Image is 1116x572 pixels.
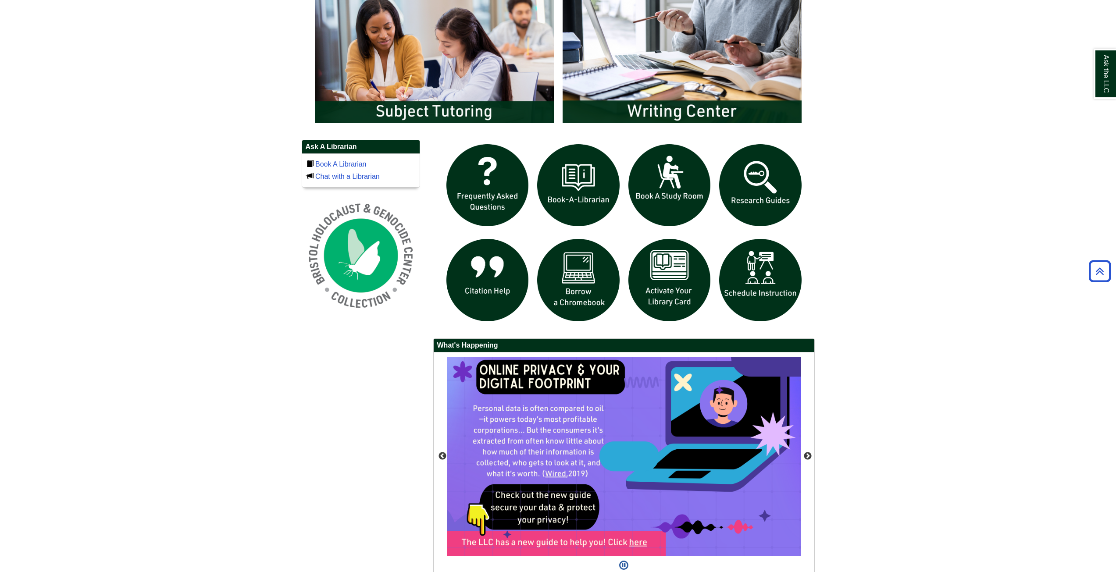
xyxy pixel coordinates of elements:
[533,140,624,231] img: Book a Librarian icon links to book a librarian web page
[302,140,420,154] h2: Ask A Librarian
[1086,265,1114,277] a: Back to Top
[624,234,715,326] img: activate Library Card icon links to form to activate student ID into library card
[438,452,447,461] button: Previous
[533,234,624,326] img: Borrow a chromebook icon links to the borrow a chromebook web page
[434,339,814,352] h2: What's Happening
[442,140,806,330] div: slideshow
[315,160,367,168] a: Book A Librarian
[302,196,420,315] img: Holocaust and Genocide Collection
[442,234,533,326] img: citation help icon links to citation help guide page
[624,140,715,231] img: book a study room icon links to book a study room web page
[315,173,380,180] a: Chat with a Librarian
[715,234,806,326] img: For faculty. Schedule Library Instruction icon links to form.
[715,140,806,231] img: Research Guides icon links to research guides web page
[442,140,533,231] img: frequently asked questions
[447,357,801,556] div: This box contains rotating images
[803,452,812,461] button: Next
